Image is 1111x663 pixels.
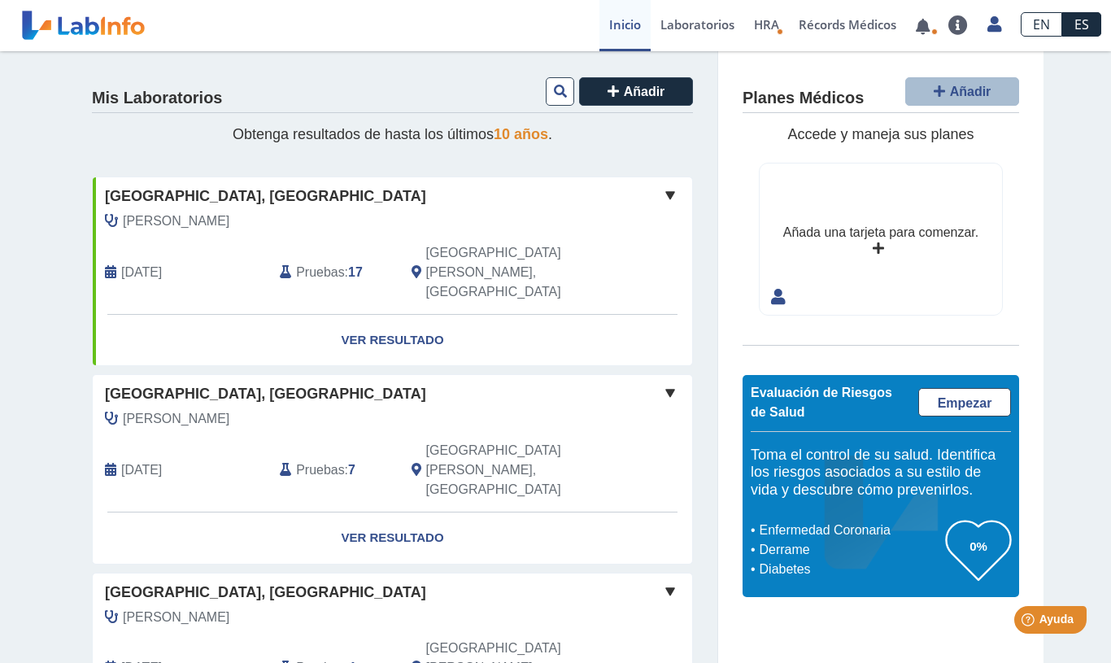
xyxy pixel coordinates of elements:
[105,582,426,604] span: [GEOGRAPHIC_DATA], [GEOGRAPHIC_DATA]
[946,536,1011,556] h3: 0%
[123,212,229,231] span: Mattei, Jorge
[268,441,399,499] div: :
[579,77,693,106] button: Añadir
[755,540,946,560] li: Derrame
[123,608,229,627] span: Mattei, Jorge
[426,243,606,302] span: San Juan, PR
[755,560,946,579] li: Diabetes
[121,263,162,282] span: 2025-08-30
[905,77,1019,106] button: Añadir
[426,441,606,499] span: San Juan, PR
[950,85,991,98] span: Añadir
[966,600,1093,645] iframe: Help widget launcher
[751,386,892,419] span: Evaluación de Riesgos de Salud
[783,223,978,242] div: Añada una tarjeta para comenzar.
[348,463,355,477] b: 7
[296,460,344,480] span: Pruebas
[755,521,946,540] li: Enfermedad Coronaria
[624,85,665,98] span: Añadir
[751,447,1011,499] h5: Toma el control de su salud. Identifica los riesgos asociados a su estilo de vida y descubre cómo...
[268,243,399,302] div: :
[754,16,779,33] span: HRA
[296,263,344,282] span: Pruebas
[348,265,363,279] b: 17
[105,185,426,207] span: [GEOGRAPHIC_DATA], [GEOGRAPHIC_DATA]
[123,409,229,429] span: Mattei, Jorge
[787,126,974,142] span: Accede y maneja sus planes
[233,126,552,142] span: Obtenga resultados de hasta los últimos .
[93,513,692,564] a: Ver Resultado
[1021,12,1062,37] a: EN
[918,388,1011,417] a: Empezar
[92,89,222,108] h4: Mis Laboratorios
[1062,12,1101,37] a: ES
[93,315,692,366] a: Ver Resultado
[494,126,548,142] span: 10 años
[105,383,426,405] span: [GEOGRAPHIC_DATA], [GEOGRAPHIC_DATA]
[938,396,992,410] span: Empezar
[121,460,162,480] span: 2025-05-17
[743,89,864,108] h4: Planes Médicos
